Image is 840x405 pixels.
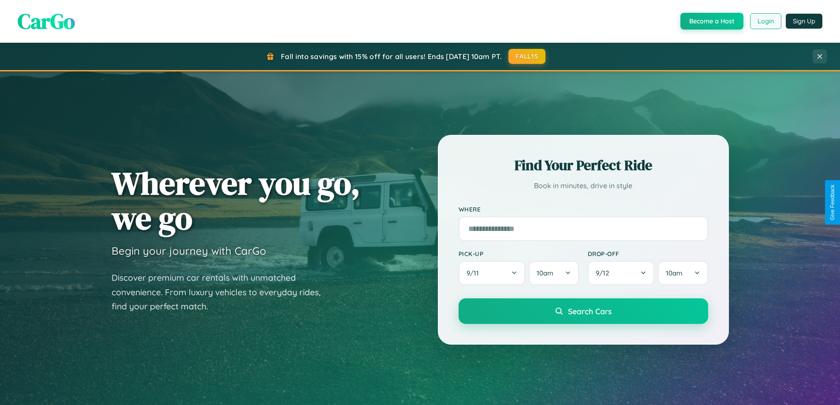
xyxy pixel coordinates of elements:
[112,271,332,314] p: Discover premium car rentals with unmatched convenience. From luxury vehicles to everyday rides, ...
[18,7,75,36] span: CarGo
[786,14,822,29] button: Sign Up
[508,49,545,64] button: FALL15
[459,205,708,213] label: Where
[680,13,743,30] button: Become a Host
[529,261,579,285] button: 10am
[829,185,836,220] div: Give Feedback
[658,261,708,285] button: 10am
[467,269,483,277] span: 9 / 11
[459,156,708,175] h2: Find Your Perfect Ride
[588,250,708,257] label: Drop-off
[459,179,708,192] p: Book in minutes, drive in style
[568,306,612,316] span: Search Cars
[666,269,683,277] span: 10am
[281,52,502,61] span: Fall into savings with 15% off for all users! Ends [DATE] 10am PT.
[596,269,613,277] span: 9 / 12
[588,261,655,285] button: 9/12
[112,244,266,257] h3: Begin your journey with CarGo
[459,261,526,285] button: 9/11
[537,269,553,277] span: 10am
[459,298,708,324] button: Search Cars
[750,13,781,29] button: Login
[112,166,360,235] h1: Wherever you go, we go
[459,250,579,257] label: Pick-up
